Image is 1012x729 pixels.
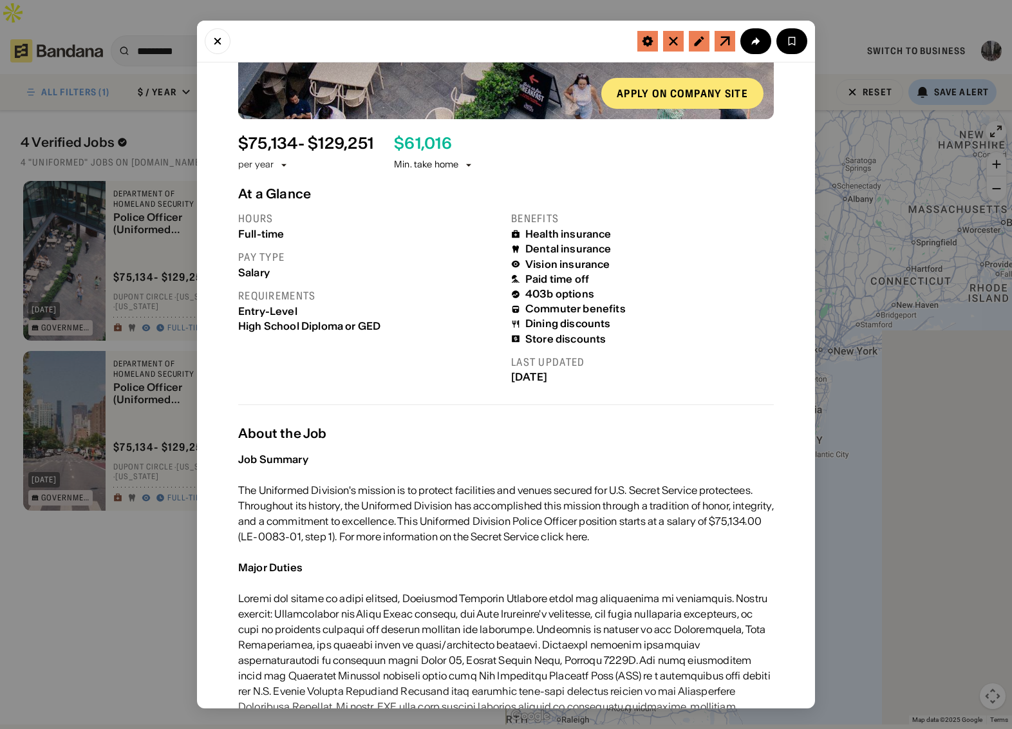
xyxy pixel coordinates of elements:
[394,135,452,153] div: $ 61,016
[525,288,594,300] div: 403b options
[525,333,606,345] div: Store discounts
[238,305,501,317] div: Entry-Level
[205,28,230,54] button: Close
[511,371,774,383] div: [DATE]
[238,186,774,202] div: At a Glance
[238,228,501,240] div: Full-time
[617,88,748,99] div: Apply on company site
[238,158,274,171] div: per year
[238,320,501,332] div: High School Diploma or GED
[525,317,611,330] div: Dining discounts
[238,453,308,466] div: Job Summary
[525,303,626,315] div: Commuter benefits
[525,228,612,240] div: Health insurance
[238,561,303,574] div: Major Duties
[238,289,501,303] div: Requirements
[394,158,474,171] div: Min. take home
[511,355,774,369] div: Last updated
[238,426,774,441] div: About the Job
[238,251,501,264] div: Pay type
[238,135,373,153] div: $ 75,134 - $129,251
[238,212,501,225] div: Hours
[511,212,774,225] div: Benefits
[525,273,589,285] div: Paid time off
[525,258,610,270] div: Vision insurance
[525,243,612,255] div: Dental insurance
[238,267,501,279] div: Salary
